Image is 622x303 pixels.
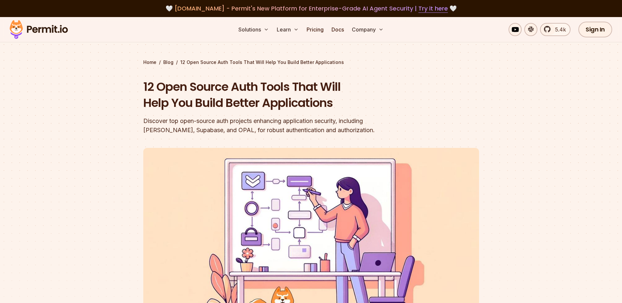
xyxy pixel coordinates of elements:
[349,23,386,36] button: Company
[578,22,612,37] a: Sign In
[304,23,326,36] a: Pricing
[236,23,271,36] button: Solutions
[163,59,173,66] a: Blog
[174,4,448,12] span: [DOMAIN_NAME] - Permit's New Platform for Enterprise-Grade AI Agent Security |
[143,59,479,66] div: / /
[143,59,156,66] a: Home
[551,26,566,33] span: 5.4k
[540,23,571,36] a: 5.4k
[143,79,395,111] h1: 12 Open Source Auth Tools That Will Help You Build Better Applications
[274,23,301,36] button: Learn
[329,23,347,36] a: Docs
[16,4,606,13] div: 🤍 🤍
[418,4,448,13] a: Try it here
[143,116,395,135] div: Discover top open-source auth projects enhancing application security, including [PERSON_NAME], S...
[7,18,71,41] img: Permit logo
